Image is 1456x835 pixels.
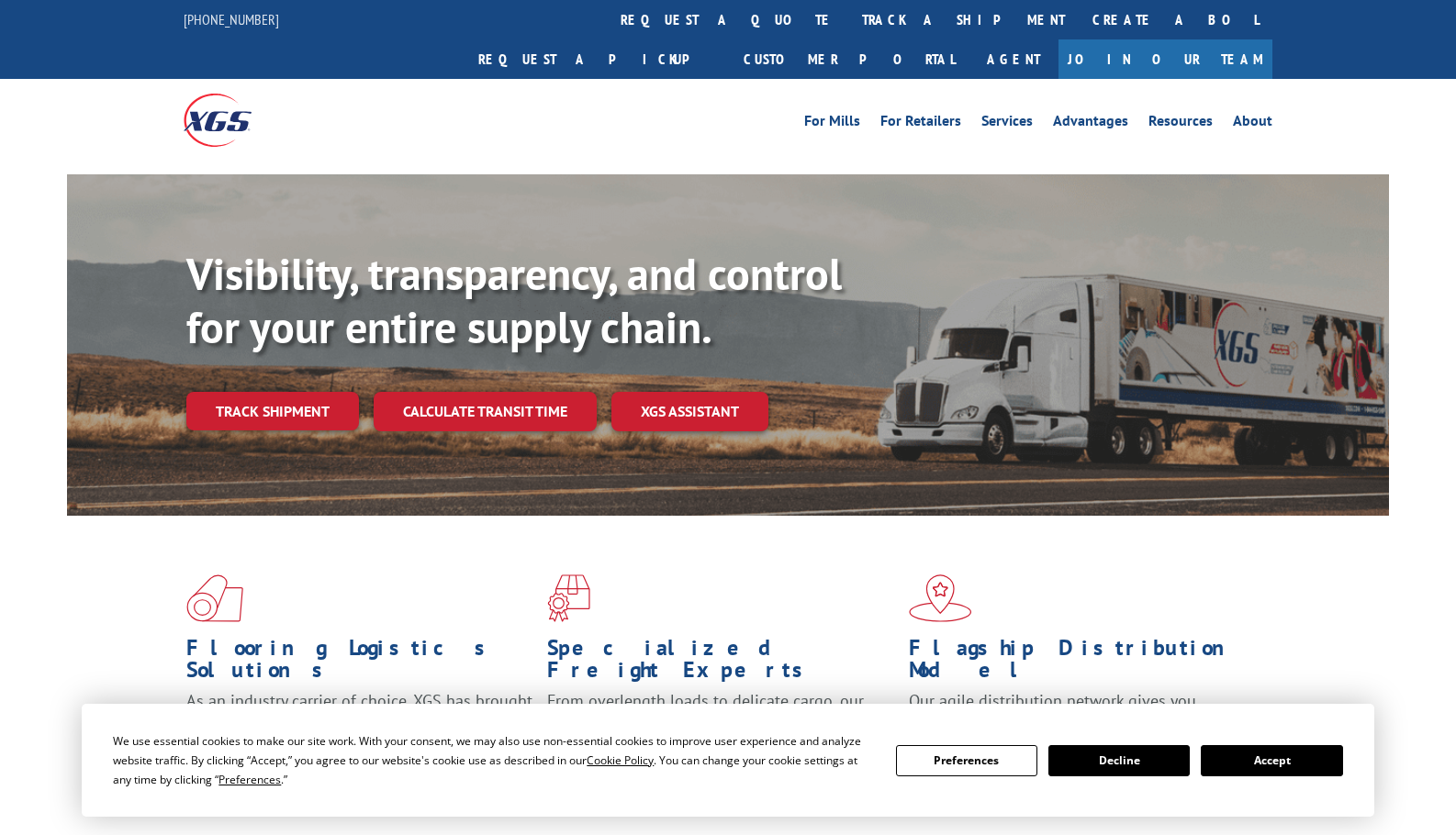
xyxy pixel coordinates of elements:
[587,752,654,768] span: Cookie Policy
[186,574,243,622] img: xgs-icon-total-supply-chain-intelligence-red
[82,704,1374,817] div: Cookie Consent Prompt
[730,39,969,79] a: Customer Portal
[218,772,281,787] span: Preferences
[1058,39,1272,79] a: Join Our Team
[804,114,860,134] a: For Mills
[1053,114,1128,134] a: Advantages
[113,731,873,789] div: We use essential cookies to make our site work. With your consent, we may also use non-essential ...
[184,10,279,28] a: [PHONE_NUMBER]
[547,637,894,690] h1: Specialized Freight Experts
[1048,745,1190,776] button: Decline
[186,392,359,430] a: Track shipment
[186,690,532,755] span: As an industry carrier of choice, XGS has brought innovation and dedication to flooring logistics...
[880,114,961,134] a: For Retailers
[896,745,1037,776] button: Preferences
[1233,114,1272,134] a: About
[547,690,894,772] p: From overlength loads to delicate cargo, our experienced staff knows the best way to move your fr...
[465,39,730,79] a: Request a pickup
[186,245,842,355] b: Visibility, transparency, and control for your entire supply chain.
[909,574,972,622] img: xgs-icon-flagship-distribution-model-red
[909,637,1256,690] h1: Flagship Distribution Model
[1148,114,1213,134] a: Resources
[969,39,1058,79] a: Agent
[547,574,590,622] img: xgs-icon-focused-on-flooring-red
[186,637,533,690] h1: Flooring Logistics Solutions
[981,114,1033,134] a: Services
[909,690,1247,733] span: Our agile distribution network gives you nationwide inventory management on demand.
[611,392,768,431] a: XGS ASSISTANT
[1201,745,1342,776] button: Accept
[374,392,597,431] a: Calculate transit time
